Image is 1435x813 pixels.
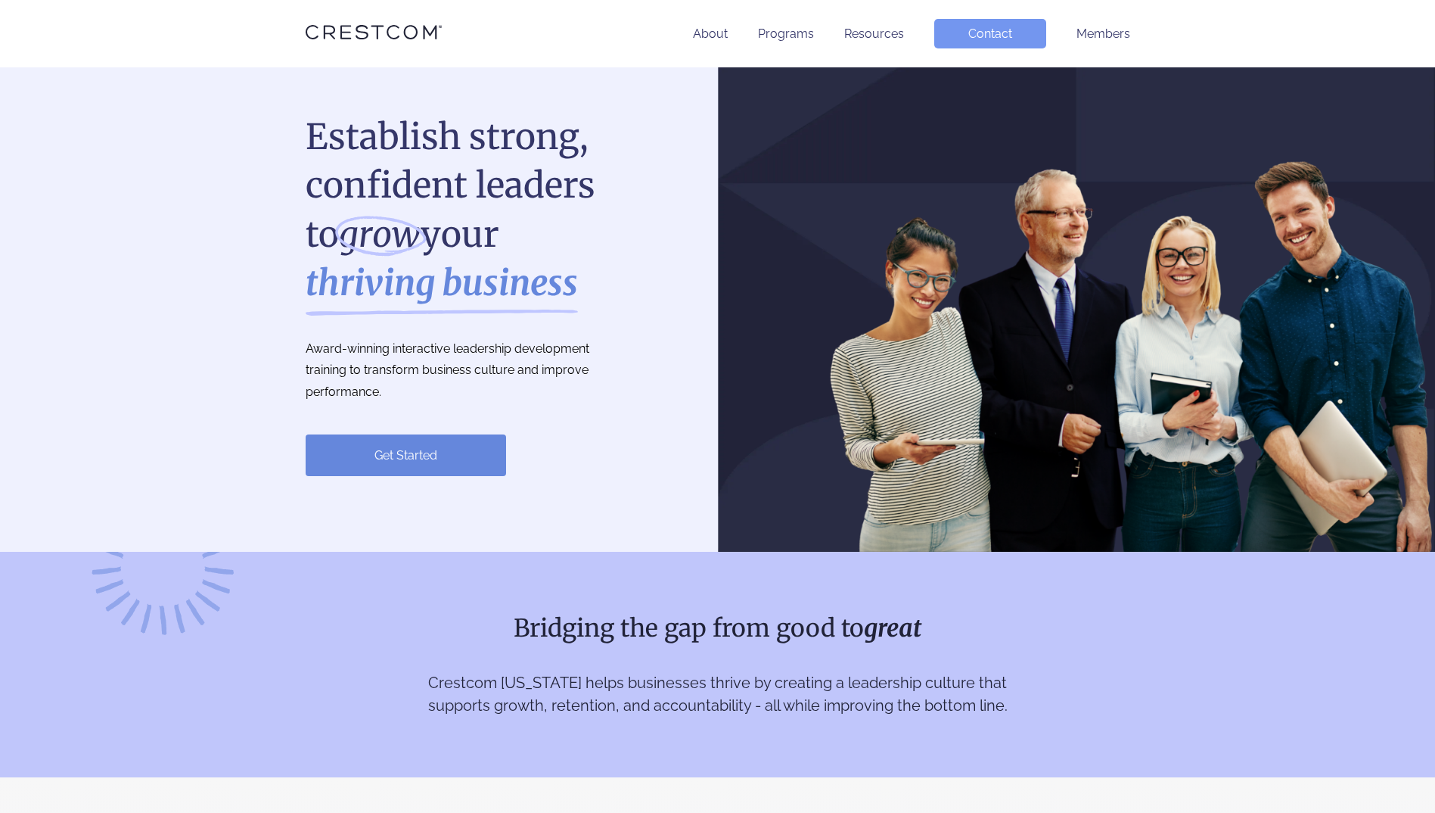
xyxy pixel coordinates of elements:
[758,26,814,41] a: Programs
[339,210,421,259] i: grow
[306,612,1130,644] h2: Bridging the gap from good to
[934,19,1046,48] a: Contact
[306,259,578,307] strong: thriving business
[421,671,1014,717] p: Crestcom [US_STATE] helps businesses thrive by creating a leadership culture that supports growth...
[693,26,728,41] a: About
[306,113,623,308] h1: Establish strong, confident leaders to your
[306,435,506,476] a: Get Started
[306,338,623,403] p: Award-winning interactive leadership development training to transform business culture and impro...
[864,613,921,643] strong: great
[1076,26,1130,41] a: Members
[844,26,904,41] a: Resources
